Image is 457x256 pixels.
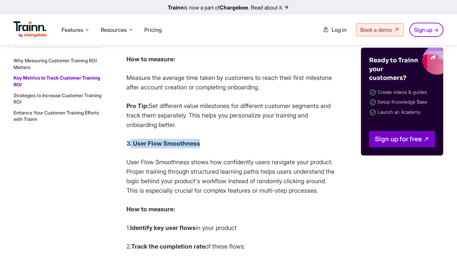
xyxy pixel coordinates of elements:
[14,58,97,70] a: Why Measuring Customer Training ROI Matters
[332,26,346,33] span: Log in
[409,23,443,37] a: Sign up →
[319,24,351,36] a: Log in
[423,223,457,256] iframe: Chat Widget
[14,21,47,38] img: Trainn Logo
[356,23,404,36] a: Book a demo
[126,102,149,109] strong: Pro Tip:
[360,26,392,33] span: Book a demo
[101,26,127,34] span: Resources
[369,56,420,82] h4: Ready to Trainn your customers?
[369,98,435,107] li: Setup Knowledge Base
[14,92,101,105] a: Strategies to Increase Customer Training ROI
[130,224,196,231] strong: Identify key user flows
[62,26,83,34] span: Features
[14,110,99,122] a: Enhance Your Customer Training Efforts with Trainn
[131,243,205,250] strong: Track the completion rate
[126,101,336,130] p: Set different value milestones for different customer segments and track them separately. This he...
[14,75,100,87] a: Key Metrics to Track Customer Training ROI
[369,131,435,147] a: Sign up for free
[126,223,336,233] p: 1. in your product
[126,56,175,63] strong: How to measure:
[369,108,435,118] li: Launch an Academy
[126,206,175,213] strong: How to measure:
[220,4,248,11] b: Chargebee
[126,157,336,195] p: User Flow Smoothness shows how confidently users navigate your product. Proper training through s...
[375,48,443,75] img: Trainn blogs
[126,73,336,92] p: Measure the average time taken by customers to reach their first milestone after account creation...
[144,26,162,33] a: Pricing
[369,88,435,98] li: Create videos & guides
[126,140,200,147] strong: 3. User Flow Smoothness
[126,242,336,251] p: 2. of these flows:
[168,4,184,11] b: Trainn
